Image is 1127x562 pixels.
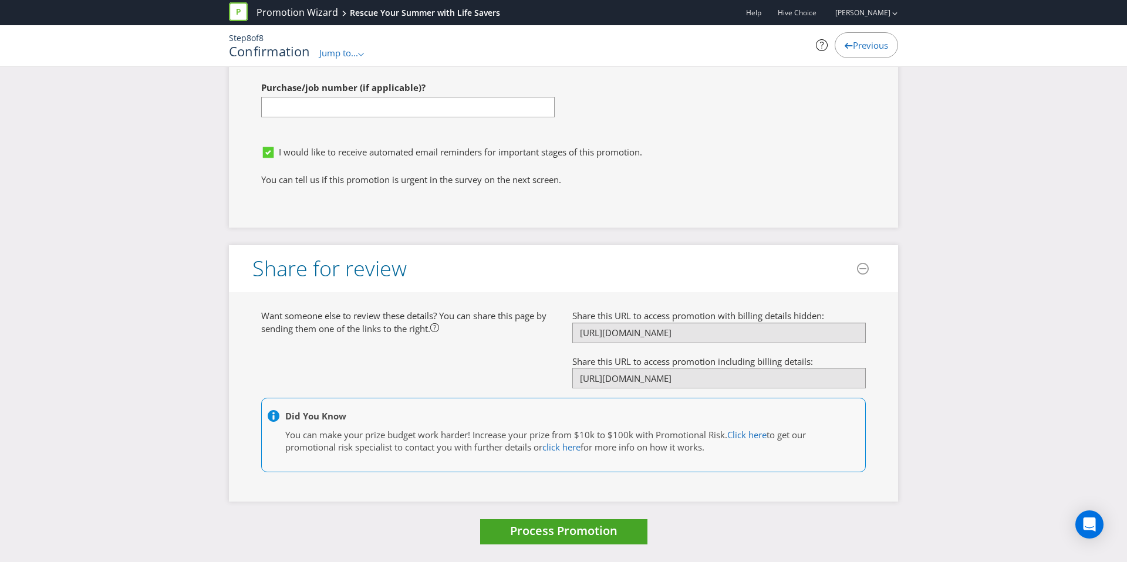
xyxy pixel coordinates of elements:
[247,32,251,43] span: 8
[572,356,813,367] span: Share this URL to access promotion including billing details:
[1075,510,1104,539] div: Open Intercom Messenger
[279,146,642,158] span: I would like to receive automated email reminders for important stages of this promotion.
[261,82,426,93] span: Purchase/job number (if applicable)?
[350,7,500,19] div: Rescue Your Summer with Life Savers
[542,441,581,453] a: click here
[727,429,767,441] a: Click here
[778,8,816,18] span: Hive Choice
[824,8,890,18] a: [PERSON_NAME]
[251,32,259,43] span: of
[319,47,358,59] span: Jump to...
[853,39,888,51] span: Previous
[581,441,704,453] span: for more info on how it works.
[261,174,866,186] p: You can tell us if this promotion is urgent in the survey on the next screen.
[257,6,338,19] a: Promotion Wizard
[285,429,727,441] span: You can make your prize budget work harder! Increase your prize from $10k to $100k with Promotion...
[229,32,247,43] span: Step
[510,523,618,539] span: Process Promotion
[746,8,761,18] a: Help
[572,310,824,321] span: Share this URL to access promotion with billing details hidden:
[259,32,264,43] span: 8
[229,44,311,58] h1: Confirmation
[252,257,407,280] h3: Share for review
[285,429,806,453] span: to get our promotional risk specialist to contact you with further details or
[480,519,647,544] button: Process Promotion
[261,310,546,334] span: Want someone else to review these details? You can share this page by sending them one of the lin...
